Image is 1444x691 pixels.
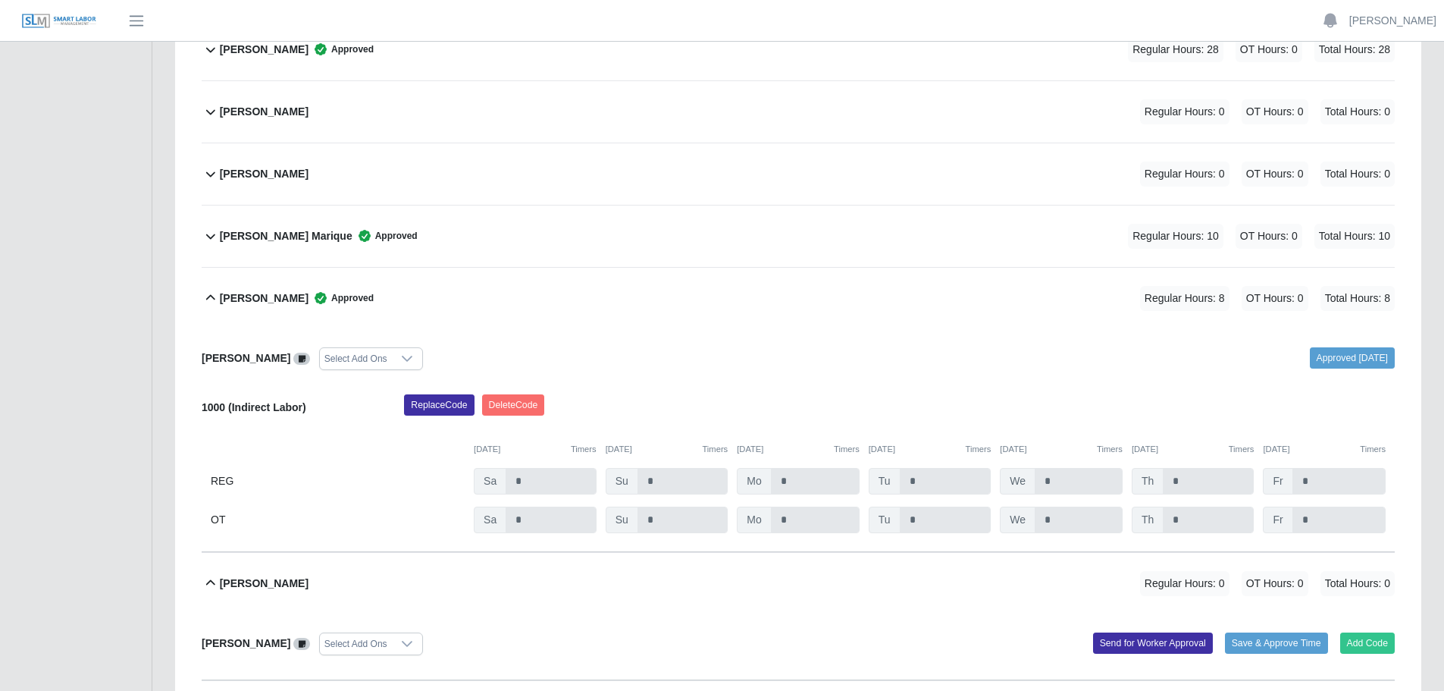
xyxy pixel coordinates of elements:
[966,443,991,456] button: Timers
[220,228,352,244] b: [PERSON_NAME] Marique
[309,291,374,306] span: Approved
[202,553,1395,614] button: [PERSON_NAME] Regular Hours: 0 OT Hours: 0 Total Hours: 0
[606,468,638,495] span: Su
[1263,507,1292,533] span: Fr
[737,443,860,456] div: [DATE]
[1000,468,1035,495] span: We
[1263,468,1292,495] span: Fr
[1132,507,1164,533] span: Th
[1340,633,1395,654] button: Add Code
[211,507,465,533] div: OT
[1097,443,1123,456] button: Timers
[1140,162,1229,187] span: Regular Hours: 0
[202,637,290,649] b: [PERSON_NAME]
[1242,571,1308,596] span: OT Hours: 0
[220,42,309,58] b: [PERSON_NAME]
[1000,507,1035,533] span: We
[1132,443,1254,456] div: [DATE]
[1320,99,1395,124] span: Total Hours: 0
[293,637,310,649] a: View/Edit Notes
[737,507,771,533] span: Mo
[1229,443,1254,456] button: Timers
[202,19,1395,80] button: [PERSON_NAME] Approved Regular Hours: 28 OT Hours: 0 Total Hours: 28
[320,633,392,655] div: Select Add Ons
[293,352,310,364] a: View/Edit Notes
[352,228,418,243] span: Approved
[21,13,97,30] img: SLM Logo
[202,81,1395,143] button: [PERSON_NAME] Regular Hours: 0 OT Hours: 0 Total Hours: 0
[1140,99,1229,124] span: Regular Hours: 0
[202,268,1395,329] button: [PERSON_NAME] Approved Regular Hours: 8 OT Hours: 0 Total Hours: 8
[606,507,638,533] span: Su
[834,443,860,456] button: Timers
[869,507,901,533] span: Tu
[220,291,309,306] b: [PERSON_NAME]
[1360,443,1386,456] button: Timers
[1225,633,1328,654] button: Save & Approve Time
[1128,37,1223,62] span: Regular Hours: 28
[1236,224,1302,249] span: OT Hours: 0
[1000,443,1123,456] div: [DATE]
[202,401,306,413] b: 1000 (Indirect Labor)
[220,104,309,120] b: [PERSON_NAME]
[1140,571,1229,596] span: Regular Hours: 0
[1263,443,1386,456] div: [DATE]
[220,576,309,592] b: [PERSON_NAME]
[1242,162,1308,187] span: OT Hours: 0
[869,468,901,495] span: Tu
[474,468,506,495] span: Sa
[1320,286,1395,311] span: Total Hours: 8
[1320,571,1395,596] span: Total Hours: 0
[571,443,597,456] button: Timers
[1310,347,1395,369] a: Approved [DATE]
[1314,224,1395,249] span: Total Hours: 10
[202,352,290,364] b: [PERSON_NAME]
[702,443,728,456] button: Timers
[1093,633,1213,654] button: Send for Worker Approval
[869,443,991,456] div: [DATE]
[211,468,465,495] div: REG
[1349,13,1436,29] a: [PERSON_NAME]
[1128,224,1223,249] span: Regular Hours: 10
[1320,162,1395,187] span: Total Hours: 0
[474,507,506,533] span: Sa
[202,143,1395,205] button: [PERSON_NAME] Regular Hours: 0 OT Hours: 0 Total Hours: 0
[474,443,597,456] div: [DATE]
[1132,468,1164,495] span: Th
[1140,286,1229,311] span: Regular Hours: 8
[202,206,1395,267] button: [PERSON_NAME] Marique Approved Regular Hours: 10 OT Hours: 0 Total Hours: 10
[404,394,474,416] button: ReplaceCode
[1242,286,1308,311] span: OT Hours: 0
[737,468,771,495] span: Mo
[1314,37,1395,62] span: Total Hours: 28
[1236,37,1302,62] span: OT Hours: 0
[1242,99,1308,124] span: OT Hours: 0
[606,443,728,456] div: [DATE]
[220,166,309,182] b: [PERSON_NAME]
[482,394,545,416] button: DeleteCode
[320,348,392,369] div: Select Add Ons
[309,42,374,57] span: Approved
